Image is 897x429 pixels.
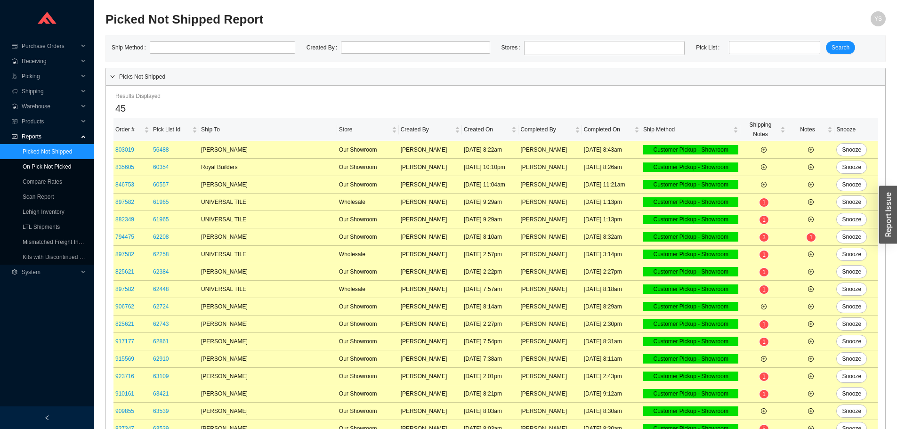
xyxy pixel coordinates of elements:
[22,129,78,144] span: Reports
[518,403,582,420] td: [PERSON_NAME]
[842,406,861,416] span: Snooze
[23,148,72,155] a: Picked Not Shipped
[153,216,169,223] a: 61965
[834,118,878,141] th: Snooze
[842,145,861,154] span: Snooze
[643,197,739,207] div: Customer Pickup - Showroom
[22,265,78,280] span: System
[399,333,462,350] td: [PERSON_NAME]
[115,321,134,327] a: 825621
[115,216,134,223] a: 882349
[643,125,732,134] span: Ship Method
[199,403,337,420] td: [PERSON_NAME]
[582,118,641,141] th: Completed On sortable
[337,159,399,176] td: Our Showroom
[762,373,766,380] span: 1
[22,39,78,54] span: Purchase Orders
[153,125,190,134] span: Pick List Id
[582,316,641,333] td: [DATE] 2:30pm
[462,368,519,385] td: [DATE] 2:01pm
[153,338,169,345] a: 62861
[115,338,134,345] a: 917177
[462,228,519,246] td: [DATE] 8:10am
[641,118,741,141] th: Ship Method sortable
[106,68,885,85] div: Picks Not Shipped
[518,333,582,350] td: [PERSON_NAME]
[115,303,134,310] a: 906762
[760,338,768,346] sup: 1
[742,120,778,139] span: Shipping Notes
[337,298,399,316] td: Our Showroom
[501,41,524,54] label: Stores
[115,251,134,258] a: 897582
[643,250,739,259] div: Customer Pickup - Showroom
[809,234,813,241] span: 1
[582,246,641,263] td: [DATE] 3:14pm
[110,73,115,79] span: right
[760,372,768,381] sup: 1
[105,11,691,28] h2: Picked Not Shipped Report
[842,354,861,364] span: Snooze
[643,354,739,364] div: Customer Pickup - Showroom
[337,263,399,281] td: Our Showroom
[153,164,169,170] a: 60354
[808,373,814,379] span: plus-circle
[836,317,867,331] button: Snooze
[115,390,134,397] a: 910161
[115,234,134,240] a: 794475
[836,161,867,174] button: Snooze
[399,350,462,368] td: [PERSON_NAME]
[399,211,462,228] td: [PERSON_NAME]
[643,389,739,398] div: Customer Pickup - Showroom
[836,265,867,278] button: Snooze
[836,283,867,296] button: Snooze
[337,118,399,141] th: Store sortable
[337,350,399,368] td: Our Showroom
[808,164,814,170] span: plus-circle
[836,195,867,209] button: Snooze
[520,125,573,134] span: Completed By
[22,84,78,99] span: Shipping
[518,368,582,385] td: [PERSON_NAME]
[518,281,582,298] td: [PERSON_NAME]
[199,141,337,159] td: [PERSON_NAME]
[643,284,739,294] div: Customer Pickup - Showroom
[199,350,337,368] td: [PERSON_NAME]
[199,118,337,141] th: Ship To
[153,181,169,188] a: 60557
[399,403,462,420] td: [PERSON_NAME]
[582,333,641,350] td: [DATE] 8:31am
[153,234,169,240] a: 62208
[643,215,739,224] div: Customer Pickup - Showroom
[762,199,766,206] span: 1
[842,197,861,207] span: Snooze
[761,408,767,414] span: plus-circle
[582,194,641,211] td: [DATE] 1:13pm
[789,125,825,134] span: Notes
[518,316,582,333] td: [PERSON_NAME]
[401,125,453,134] span: Created By
[44,415,50,421] span: left
[399,228,462,246] td: [PERSON_NAME]
[462,211,519,228] td: [DATE] 9:29am
[199,298,337,316] td: [PERSON_NAME]
[842,232,861,242] span: Snooze
[11,269,18,275] span: setting
[462,246,519,263] td: [DATE] 2:57pm
[807,233,816,242] sup: 1
[760,198,768,207] sup: 1
[199,333,337,350] td: [PERSON_NAME]
[115,91,876,101] div: Results Displayed
[337,228,399,246] td: Our Showroom
[399,118,462,141] th: Created By sortable
[518,141,582,159] td: [PERSON_NAME]
[582,403,641,420] td: [DATE] 8:30am
[584,125,632,134] span: Completed On
[199,194,337,211] td: UNIVERSAL TILE
[842,267,861,276] span: Snooze
[337,141,399,159] td: Our Showroom
[11,119,18,124] span: read
[199,263,337,281] td: [PERSON_NAME]
[153,373,169,380] a: 63109
[23,224,60,230] a: LTL Shipments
